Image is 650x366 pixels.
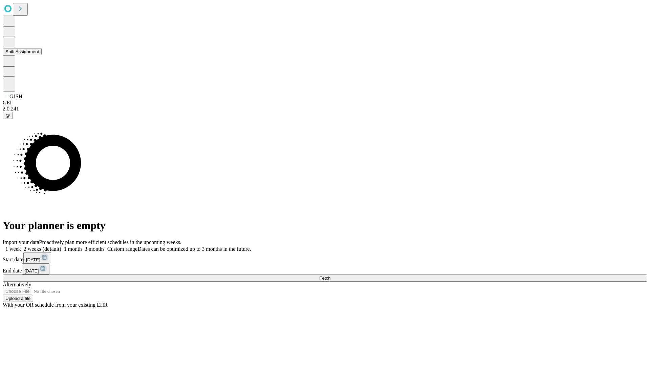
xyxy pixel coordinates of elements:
[3,112,13,119] button: @
[3,302,108,308] span: With your OR schedule from your existing EHR
[24,246,61,252] span: 2 weeks (default)
[3,274,647,282] button: Fetch
[3,282,31,287] span: Alternatively
[5,113,10,118] span: @
[85,246,105,252] span: 3 months
[319,276,330,281] span: Fetch
[3,252,647,263] div: Start date
[137,246,251,252] span: Dates can be optimized up to 3 months in the future.
[23,252,51,263] button: [DATE]
[39,239,181,245] span: Proactively plan more efficient schedules in the upcoming weeks.
[22,263,49,274] button: [DATE]
[3,100,647,106] div: GEI
[3,263,647,274] div: End date
[26,257,40,262] span: [DATE]
[3,48,42,55] button: Shift Assignment
[24,268,39,273] span: [DATE]
[5,246,21,252] span: 1 week
[3,219,647,232] h1: Your planner is empty
[3,295,33,302] button: Upload a file
[107,246,137,252] span: Custom range
[3,239,39,245] span: Import your data
[64,246,82,252] span: 1 month
[9,94,22,99] span: GJSH
[3,106,647,112] div: 2.0.241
